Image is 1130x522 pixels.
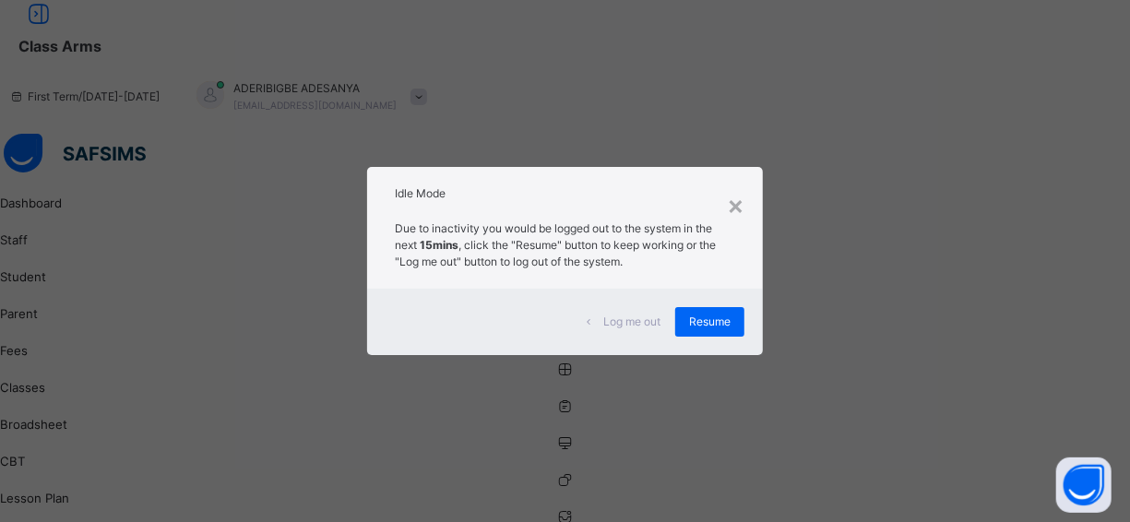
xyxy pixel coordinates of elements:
[420,238,458,252] strong: 15mins
[689,314,731,330] span: Resume
[603,314,660,330] span: Log me out
[1056,457,1112,513] button: Open asap
[727,185,744,224] div: ×
[395,220,735,270] p: Due to inactivity you would be logged out to the system in the next , click the "Resume" button t...
[395,185,735,202] h2: Idle Mode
